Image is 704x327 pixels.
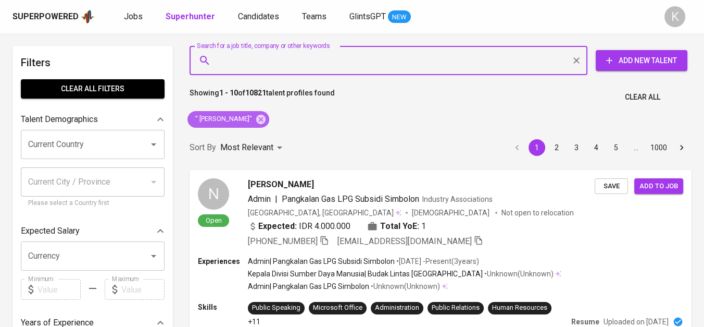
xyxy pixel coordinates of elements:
[569,53,584,68] button: Clear
[588,139,605,156] button: Go to page 4
[238,10,281,23] a: Candidates
[202,216,226,225] span: Open
[12,11,79,23] div: Superpowered
[621,88,664,107] button: Clear All
[282,194,419,204] span: Pangkalan Gas LPG Subsidi Simbolon
[81,9,95,25] img: app logo
[501,208,574,218] p: Not open to relocation
[337,236,472,246] span: [EMAIL_ADDRESS][DOMAIN_NAME]
[596,50,687,71] button: Add New Talent
[375,303,419,313] div: Administration
[248,208,401,218] div: [GEOGRAPHIC_DATA], [GEOGRAPHIC_DATA]
[248,256,395,267] p: Admin | Pangkalan Gas LPG Subsidi Simbolon
[21,109,165,130] div: Talent Demographics
[664,6,685,27] div: K
[248,317,260,327] p: +11
[625,91,660,104] span: Clear All
[248,178,314,191] span: [PERSON_NAME]
[421,220,426,233] span: 1
[673,139,690,156] button: Go to next page
[313,303,362,313] div: Microsoft Office
[380,220,419,233] b: Total YoE:
[432,303,480,313] div: Public Relations
[37,279,81,300] input: Value
[258,220,297,233] b: Expected:
[349,11,386,21] span: GlintsGPT
[604,317,669,327] p: Uploaded on [DATE]
[634,178,683,195] button: Add to job
[166,10,217,23] a: Superhunter
[388,12,411,22] span: NEW
[198,302,248,312] p: Skills
[302,10,329,23] a: Teams
[21,54,165,71] h6: Filters
[21,221,165,241] div: Expected Salary
[483,269,554,279] p: • Unknown ( Unknown )
[187,111,269,128] div: " [PERSON_NAME]"
[302,11,326,21] span: Teams
[238,11,279,21] span: Candidates
[28,198,157,209] p: Please select a Country first
[245,89,266,97] b: 10821
[198,256,248,267] p: Experiences
[220,141,273,154] p: Most Relevant
[571,317,599,327] p: Resume
[29,82,156,95] span: Clear All filters
[595,178,628,195] button: Save
[146,137,161,152] button: Open
[548,139,565,156] button: Go to page 2
[219,89,238,97] b: 1 - 10
[248,236,318,246] span: [PHONE_NUMBER]
[248,220,350,233] div: IDR 4.000.000
[248,269,483,279] p: Kepala Divisi Sumber Daya Manusia | Budak Lintas [GEOGRAPHIC_DATA]
[190,141,216,154] p: Sort By
[21,79,165,99] button: Clear All filters
[124,11,143,21] span: Jobs
[248,281,369,292] p: Admin | Pangkalan Gas LPG Simbolon
[190,88,335,107] p: Showing of talent profiles found
[146,249,161,263] button: Open
[507,139,692,156] nav: pagination navigation
[412,208,491,218] span: [DEMOGRAPHIC_DATA]
[12,9,95,25] a: Superpoweredapp logo
[529,139,545,156] button: page 1
[604,54,679,67] span: Add New Talent
[639,180,678,192] span: Add to job
[600,180,623,192] span: Save
[349,10,411,23] a: GlintsGPT NEW
[21,113,98,126] p: Talent Demographics
[647,139,670,156] button: Go to page 1000
[198,178,229,210] div: N
[121,279,165,300] input: Value
[124,10,145,23] a: Jobs
[220,138,286,158] div: Most Relevant
[248,194,271,204] span: Admin
[21,225,80,237] p: Expected Salary
[395,256,479,267] p: • [DATE] - Present ( 3 years )
[422,195,493,203] span: Industry Associations
[627,142,644,153] div: …
[275,193,278,205] span: |
[608,139,624,156] button: Go to page 5
[187,114,258,124] span: " [PERSON_NAME]"
[369,281,440,292] p: • Unknown ( Unknown )
[166,11,215,21] b: Superhunter
[252,303,300,313] div: Public Speaking
[568,139,585,156] button: Go to page 3
[492,303,547,313] div: Human Resources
